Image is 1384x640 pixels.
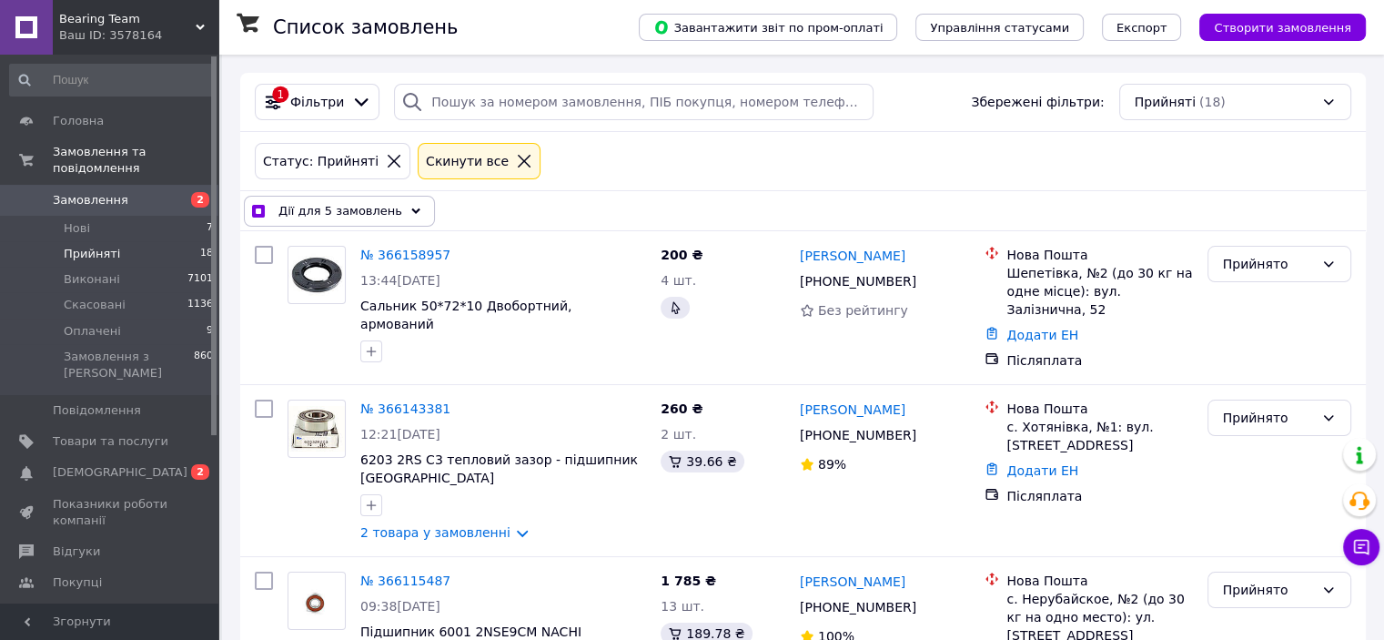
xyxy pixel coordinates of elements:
span: 2 [191,464,209,480]
span: Оплачені [64,323,121,340]
span: Створити замовлення [1214,21,1351,35]
span: 18 [200,246,213,262]
span: Нові [64,220,90,237]
div: Нова Пошта [1006,246,1192,264]
a: Сальник 50*72*10 Двобортний, армований [360,299,571,331]
button: Чат з покупцем [1343,529,1379,565]
span: 7 [207,220,213,237]
a: 2 товара у замовленні [360,525,510,540]
a: [PERSON_NAME] [800,401,905,419]
span: Фільтри [290,93,344,111]
div: [PHONE_NUMBER] [796,422,920,448]
span: Товари та послуги [53,433,168,450]
div: Статус: Прийняті [259,151,382,171]
a: [PERSON_NAME] [800,247,905,265]
span: Покупці [53,574,102,591]
img: Фото товару [288,406,345,452]
span: 860 [194,349,213,381]
span: Замовлення з [PERSON_NAME] [64,349,194,381]
div: Прийнято [1223,580,1314,600]
span: Прийняті [64,246,120,262]
div: с. Хотянівка, №1: вул. [STREET_ADDRESS] [1006,418,1192,454]
button: Управління статусами [915,14,1084,41]
button: Завантажити звіт по пром-оплаті [639,14,897,41]
input: Пошук [9,64,215,97]
span: Відгуки [53,543,100,560]
a: Фото товару [288,572,346,630]
span: Замовлення та повідомлення [53,144,218,177]
input: Пошук за номером замовлення, ПІБ покупця, номером телефону, Email, номером накладної [394,84,874,120]
span: (18) [1199,95,1226,109]
div: Нова Пошта [1006,400,1192,418]
div: 39.66 ₴ [661,451,743,472]
span: Скасовані [64,297,126,313]
a: Фото товару [288,400,346,458]
div: [PHONE_NUMBER] [796,269,920,294]
img: Фото товару [288,251,345,300]
span: 2 шт. [661,427,696,442]
a: № 366158957 [360,248,450,262]
div: Cкинути все [422,151,512,171]
span: Повідомлення [53,402,141,419]
span: Головна [53,113,104,129]
span: 260 ₴ [661,401,702,416]
span: 1 785 ₴ [661,574,716,588]
a: Створити замовлення [1181,19,1366,34]
span: 4 шт. [661,273,696,288]
a: № 366115487 [360,574,450,588]
div: Нова Пошта [1006,572,1192,590]
button: Експорт [1102,14,1182,41]
div: [PHONE_NUMBER] [796,594,920,620]
span: Прийняті [1135,93,1196,111]
span: 09:38[DATE] [360,599,440,614]
button: Створити замовлення [1199,14,1366,41]
span: Виконані [64,271,120,288]
span: 200 ₴ [661,248,702,262]
span: 2 [191,192,209,208]
span: Без рейтингу [818,303,908,318]
a: [PERSON_NAME] [800,573,905,591]
span: Експорт [1116,21,1167,35]
a: Додати ЕН [1006,328,1078,342]
span: Bearing Team [59,11,196,27]
div: Післяплата [1006,351,1192,370]
span: 13 шт. [661,599,704,614]
span: 9 [207,323,213,340]
span: Показники роботи компанії [53,496,168,529]
h1: Список замовлень [273,16,458,38]
div: Ваш ID: 3578164 [59,27,218,44]
div: Післяплата [1006,487,1192,505]
span: Управління статусами [930,21,1069,35]
span: Дії для 5 замовлень [278,202,402,220]
a: Фото товару [288,246,346,304]
span: 12:21[DATE] [360,427,440,442]
a: 6203 2RS C3 тепловий зазор - підшипник [GEOGRAPHIC_DATA] [360,452,638,485]
a: № 366143381 [360,401,450,416]
img: Фото товару [288,580,345,623]
div: Прийнято [1223,254,1314,274]
span: Замовлення [53,192,128,208]
span: Збережені фільтри: [971,93,1104,111]
div: Прийнято [1223,408,1314,428]
span: 7101 [187,271,213,288]
span: 13:44[DATE] [360,273,440,288]
span: Завантажити звіт по пром-оплаті [653,19,883,36]
span: 89% [818,457,846,472]
div: Шепетівка, №2 (до 30 кг на одне місце): вул. Залізнична, 52 [1006,264,1192,319]
span: [DEMOGRAPHIC_DATA] [53,464,187,481]
a: Додати ЕН [1006,463,1078,478]
span: 1136 [187,297,213,313]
